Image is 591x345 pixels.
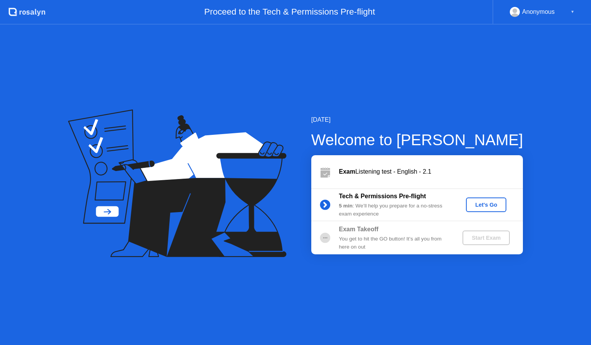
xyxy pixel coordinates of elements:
div: Start Exam [466,235,507,241]
div: Welcome to [PERSON_NAME] [311,128,523,151]
button: Let's Go [466,197,506,212]
b: Exam [339,168,356,175]
b: 5 min [339,203,353,209]
div: Listening test - English - 2.1 [339,167,523,176]
div: Anonymous [522,7,555,17]
button: Start Exam [462,231,510,245]
b: Tech & Permissions Pre-flight [339,193,426,199]
div: You get to hit the GO button! It’s all you from here on out [339,235,450,251]
b: Exam Takeoff [339,226,379,232]
div: : We’ll help you prepare for a no-stress exam experience [339,202,450,218]
div: ▼ [571,7,574,17]
div: [DATE] [311,115,523,124]
div: Let's Go [469,202,503,208]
